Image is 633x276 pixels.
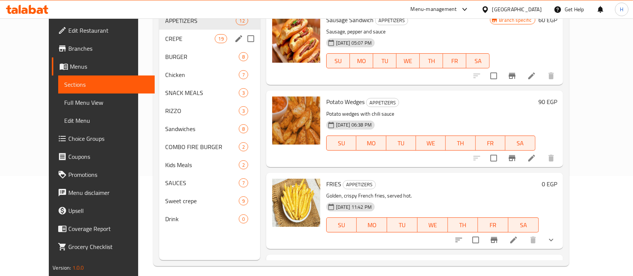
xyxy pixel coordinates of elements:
[52,238,155,256] a: Grocery Checklist
[330,56,347,66] span: SU
[468,232,484,248] span: Select to update
[524,231,542,249] button: delete
[239,198,248,205] span: 9
[165,70,239,79] span: Chicken
[343,180,375,189] span: APPETIZERS
[68,188,149,197] span: Menu disclaimer
[165,142,239,151] span: COMBO FIRE BURGER
[52,148,155,166] a: Coupons
[423,56,440,66] span: TH
[159,120,260,138] div: Sandwiches8
[420,220,445,231] span: WE
[72,263,84,273] span: 1.0.0
[479,138,502,149] span: FR
[239,106,248,115] div: items
[165,124,239,133] span: Sandwiches
[375,16,408,25] div: APPETIZERS
[52,130,155,148] a: Choice Groups
[505,136,535,151] button: SA
[356,136,386,151] button: MO
[547,235,556,244] svg: Show Choices
[239,142,248,151] div: items
[165,34,215,43] span: CREPE
[165,160,239,169] span: Kids Meals
[350,53,373,68] button: MO
[159,156,260,174] div: Kids Meals2
[492,5,542,14] div: [GEOGRAPHIC_DATA]
[542,149,560,167] button: delete
[58,94,155,112] a: Full Menu View
[272,97,320,145] img: Potato Wedges
[451,220,475,231] span: TH
[165,16,236,25] span: APPETIZERS
[450,231,468,249] button: sort-choices
[373,53,396,68] button: TU
[159,210,260,228] div: Drink0
[52,21,155,39] a: Edit Restaurant
[509,235,518,244] a: Edit menu item
[326,96,365,107] span: Potato Wedges
[333,204,375,211] span: [DATE] 11:42 PM
[159,66,260,84] div: Chicken7
[620,5,623,14] span: H
[443,53,466,68] button: FR
[366,98,399,107] span: APPETIZERS
[159,138,260,156] div: COMBO FIRE BURGER2
[478,217,508,232] button: FR
[68,134,149,143] span: Choice Groups
[239,160,248,169] div: items
[239,196,248,205] div: items
[508,217,539,232] button: SA
[233,33,244,44] button: edit
[389,138,413,149] span: TU
[508,138,532,149] span: SA
[481,220,505,231] span: FR
[387,217,417,232] button: TU
[399,56,417,66] span: WE
[357,217,387,232] button: MO
[53,263,71,273] span: Version:
[366,98,399,107] div: APPETIZERS
[542,179,557,189] h6: 0 EGP
[326,191,539,201] p: Golden, crispy French fries, served hot.
[511,220,536,231] span: SA
[239,52,248,61] div: items
[486,68,502,84] span: Select to update
[538,15,557,25] h6: 60 EGP
[159,102,260,120] div: RIZZO3
[469,56,487,66] span: SA
[239,71,248,78] span: 7
[466,53,490,68] button: SA
[538,97,557,107] h6: 90 EGP
[239,216,248,223] span: 0
[52,202,155,220] a: Upsell
[360,220,384,231] span: MO
[419,138,443,149] span: WE
[239,107,248,115] span: 3
[239,53,248,60] span: 8
[527,154,536,163] a: Edit menu item
[485,231,503,249] button: Branch-specific-item
[68,206,149,215] span: Upsell
[486,150,502,166] span: Select to update
[236,16,248,25] div: items
[333,121,375,128] span: [DATE] 06:38 PM
[52,57,155,75] a: Menus
[159,192,260,210] div: Sweet crepe9
[215,35,226,42] span: 19
[159,12,260,30] div: APPETIZERS12
[70,62,149,71] span: Menus
[239,124,248,133] div: items
[527,71,536,80] a: Edit menu item
[326,109,535,119] p: Potato wedges with chili sauce
[375,16,408,25] span: APPETIZERS
[239,214,248,223] div: items
[239,179,248,187] span: 7
[272,179,320,227] img: FRIES
[165,88,239,97] span: SNACK MEALS
[68,152,149,161] span: Coupons
[411,5,457,14] div: Menu-management
[165,214,239,223] span: Drink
